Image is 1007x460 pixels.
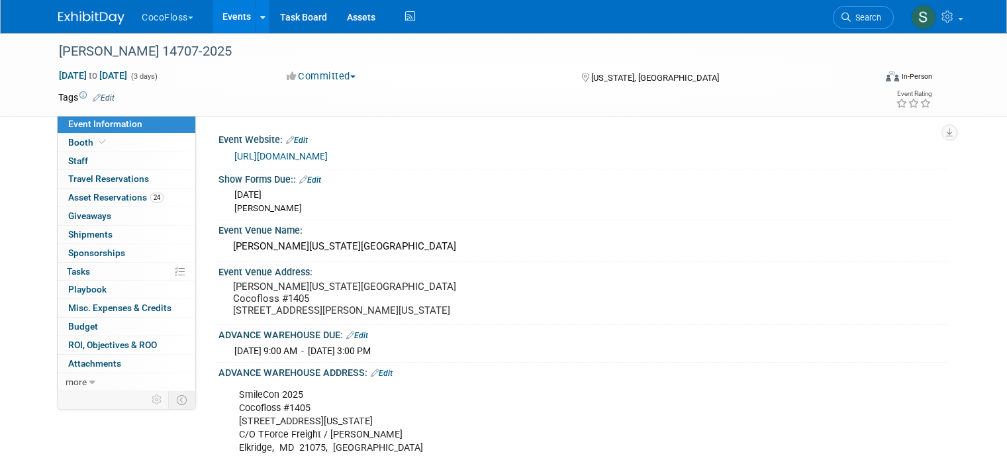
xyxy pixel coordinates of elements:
span: ROI, Objectives & ROO [68,340,157,350]
div: Event Format [803,69,932,89]
span: Shipments [68,229,113,240]
span: 24 [150,193,164,203]
span: Tasks [67,266,90,277]
a: Event Information [58,115,195,133]
a: Sponsorships [58,244,195,262]
a: ROI, Objectives & ROO [58,336,195,354]
a: Misc. Expenses & Credits [58,299,195,317]
span: Attachments [68,358,121,369]
a: Staff [58,152,195,170]
span: Playbook [68,284,107,295]
span: Staff [68,156,88,166]
div: Event Rating [896,91,932,97]
a: Shipments [58,226,195,244]
a: Edit [299,175,321,185]
div: [PERSON_NAME][US_STATE][GEOGRAPHIC_DATA] [228,236,939,257]
a: Attachments [58,355,195,373]
span: to [87,70,99,81]
div: [PERSON_NAME] 14707-2025 [54,40,858,64]
span: [US_STATE], [GEOGRAPHIC_DATA] [591,73,719,83]
div: ADVANCE WAREHOUSE ADDRESS: [218,363,949,380]
a: Booth [58,134,195,152]
a: [URL][DOMAIN_NAME] [234,151,328,161]
div: [PERSON_NAME] [234,203,939,215]
div: ADVANCE WAREHOUSE DUE: [218,325,949,342]
i: Booth reservation complete [99,138,106,146]
a: Budget [58,318,195,336]
span: Misc. Expenses & Credits [68,302,171,313]
span: [DATE] 9:00 AM - [DATE] 3:00 PM [234,345,371,356]
a: Playbook [58,281,195,299]
a: Edit [286,136,308,145]
span: more [66,377,87,387]
span: [DATE] [DATE] [58,69,128,81]
a: Asset Reservations24 [58,189,195,207]
td: Tags [58,91,115,104]
pre: [PERSON_NAME][US_STATE][GEOGRAPHIC_DATA] Cocofloss #1405 [STREET_ADDRESS][PERSON_NAME][US_STATE] [233,281,508,316]
div: Event Venue Name: [218,220,949,237]
span: Giveaways [68,210,111,221]
a: more [58,373,195,391]
span: [DATE] [234,189,262,200]
div: Event Website: [218,130,949,147]
span: (3 days) [130,72,158,81]
span: Budget [68,321,98,332]
td: Personalize Event Tab Strip [146,391,169,408]
a: Giveaways [58,207,195,225]
span: Travel Reservations [68,173,149,184]
a: Travel Reservations [58,170,195,188]
a: Tasks [58,263,195,281]
a: Search [833,6,894,29]
div: Show Forms Due:: [218,169,949,187]
div: Event Venue Address: [218,262,949,279]
a: Edit [93,93,115,103]
span: Asset Reservations [68,192,164,203]
span: Search [851,13,881,23]
td: Toggle Event Tabs [169,391,196,408]
button: Committed [282,69,361,83]
span: Sponsorships [68,248,125,258]
a: Edit [371,369,393,378]
img: Format-Inperson.png [886,71,899,81]
span: Booth [68,137,109,148]
a: Edit [346,331,368,340]
span: Event Information [68,118,142,129]
img: ExhibitDay [58,11,124,24]
div: In-Person [901,71,932,81]
img: Samantha Meyers [911,5,936,30]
